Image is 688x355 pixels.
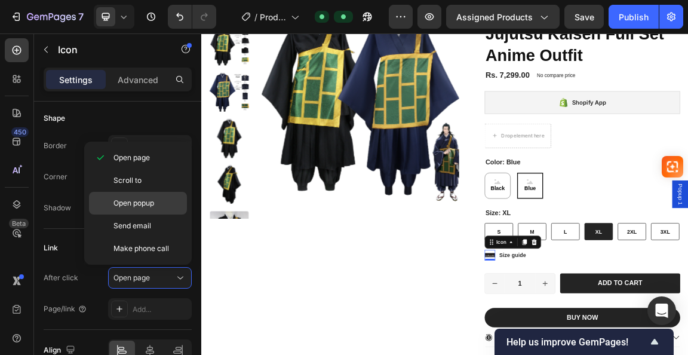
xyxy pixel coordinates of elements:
div: Undo/Redo [168,5,216,29]
span: S [435,287,441,296]
div: Drop element here [441,146,505,155]
div: Add... [133,141,189,152]
span: XL [580,287,590,296]
p: Settings [59,74,93,86]
span: Send email [113,221,151,231]
button: Open page [108,267,192,289]
span: Black [423,222,449,234]
div: Border [44,140,67,151]
div: Open Intercom Messenger [647,296,676,325]
p: No compare price [494,58,551,65]
p: Icon [58,42,159,57]
div: Rs. 7,299.00 [417,53,484,71]
div: Add... [133,304,189,315]
span: Save [575,12,594,22]
div: 450 [11,127,29,137]
div: After click [44,273,78,283]
span: Open popup [113,198,154,209]
span: Help us improve GemPages! [506,336,647,348]
span: Product Page - [DATE] 15:16:56 [260,11,286,23]
iframe: Design area [201,33,688,355]
div: Shadow [44,203,71,213]
p: 7 [78,10,84,24]
span: Open page [113,273,150,282]
button: Assigned Products [446,5,560,29]
span: / [254,11,257,23]
legend: Color: Blue [417,183,471,198]
span: Assigned Products [456,11,533,23]
span: Open page [113,152,150,163]
span: Make phone call [113,243,169,254]
div: Link [44,243,58,253]
button: Publish [609,5,659,29]
button: Save [564,5,604,29]
div: Publish [619,11,649,23]
span: M [484,287,490,296]
span: Blue [473,222,494,234]
div: Beta [9,219,29,228]
button: Show survey - Help us improve GemPages! [506,335,662,349]
legend: Size: XL [417,258,456,273]
button: 7 [5,5,89,29]
div: Shape [44,113,65,124]
p: Size guide [438,322,478,332]
span: 2XL [626,287,641,296]
div: Shopify App [545,94,596,109]
div: Corner [44,172,67,182]
p: Advanced [118,74,158,86]
span: L [533,287,538,296]
span: Scroll to [113,175,142,186]
div: Page/link [44,304,87,314]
